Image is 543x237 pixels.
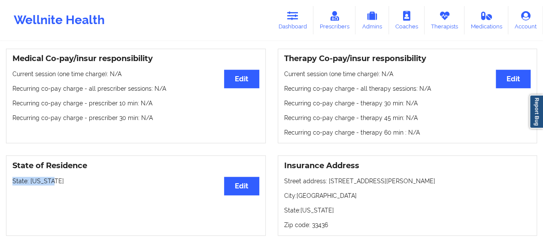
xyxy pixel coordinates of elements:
[272,6,313,34] a: Dashboard
[12,161,259,171] h3: State of Residence
[284,191,531,200] p: City: [GEOGRAPHIC_DATA]
[12,70,259,78] p: Current session (one time charge): N/A
[12,177,259,185] p: State: [US_STATE]
[12,114,259,122] p: Recurring co-pay charge - prescriber 30 min : N/A
[284,128,531,137] p: Recurring co-pay charge - therapy 60 min : N/A
[313,6,356,34] a: Prescribers
[224,177,259,195] button: Edit
[529,95,543,129] a: Report Bug
[464,6,509,34] a: Medications
[284,70,531,78] p: Current session (one time charge): N/A
[355,6,389,34] a: Admins
[284,177,531,185] p: Street address: [STREET_ADDRESS][PERSON_NAME]
[224,70,259,88] button: Edit
[12,99,259,108] p: Recurring co-pay charge - prescriber 10 min : N/A
[12,54,259,64] h3: Medical Co-pay/insur responsibility
[12,84,259,93] p: Recurring co-pay charge - all prescriber sessions : N/A
[389,6,425,34] a: Coaches
[284,84,531,93] p: Recurring co-pay charge - all therapy sessions : N/A
[508,6,543,34] a: Account
[425,6,464,34] a: Therapists
[284,114,531,122] p: Recurring co-pay charge - therapy 45 min : N/A
[284,206,531,215] p: State: [US_STATE]
[284,221,531,229] p: Zip code: 33436
[284,161,531,171] h3: Insurance Address
[284,54,531,64] h3: Therapy Co-pay/insur responsibility
[496,70,531,88] button: Edit
[284,99,531,108] p: Recurring co-pay charge - therapy 30 min : N/A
